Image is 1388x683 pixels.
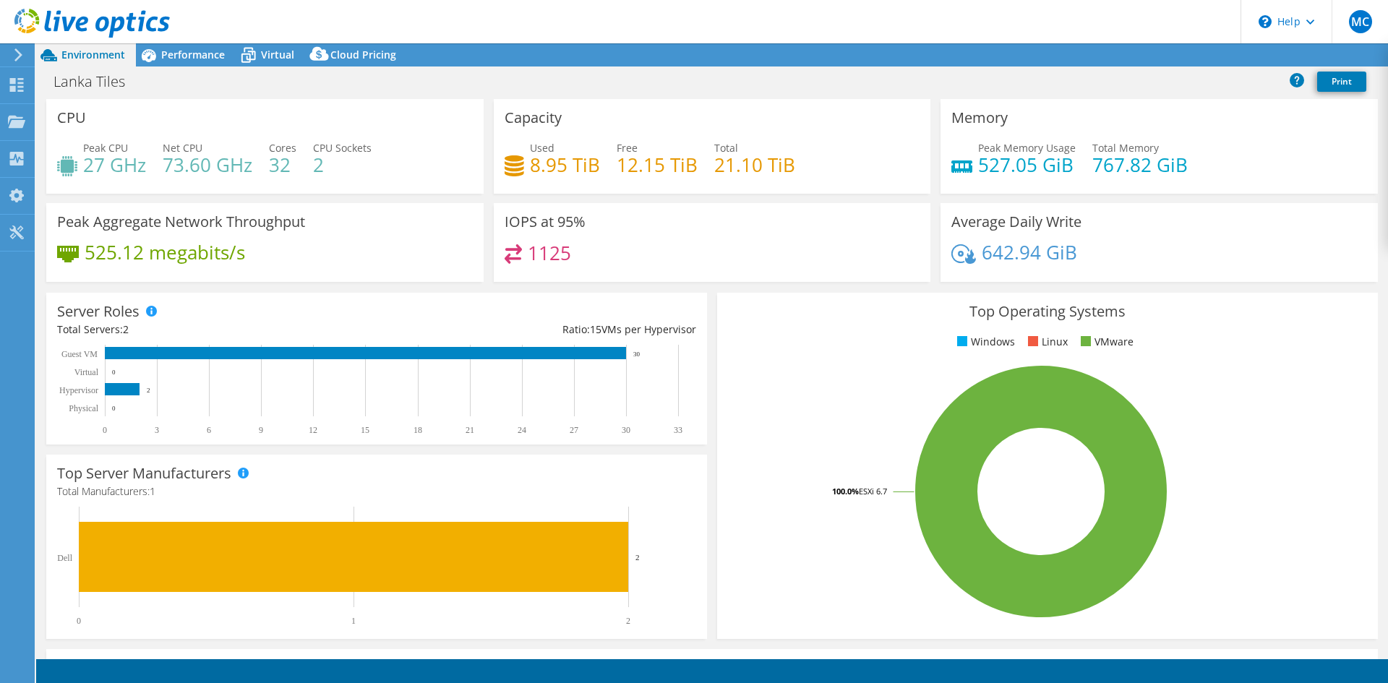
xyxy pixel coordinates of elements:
[1317,72,1366,92] a: Print
[147,387,150,394] text: 2
[617,141,638,155] span: Free
[1092,157,1188,173] h4: 767.82 GiB
[57,322,377,338] div: Total Servers:
[47,74,147,90] h1: Lanka Tiles
[414,425,422,435] text: 18
[377,322,696,338] div: Ratio: VMs per Hypervisor
[61,48,125,61] span: Environment
[951,214,1081,230] h3: Average Daily Write
[61,349,98,359] text: Guest VM
[57,553,72,563] text: Dell
[633,351,641,358] text: 30
[163,141,202,155] span: Net CPU
[1092,141,1159,155] span: Total Memory
[714,141,738,155] span: Total
[112,369,116,376] text: 0
[85,244,245,260] h4: 525.12 megabits/s
[832,486,859,497] tspan: 100.0%
[269,141,296,155] span: Cores
[1024,334,1068,350] li: Linux
[112,405,116,412] text: 0
[518,425,526,435] text: 24
[155,425,159,435] text: 3
[207,425,211,435] text: 6
[83,141,128,155] span: Peak CPU
[635,553,640,562] text: 2
[57,304,140,319] h3: Server Roles
[505,214,586,230] h3: IOPS at 95%
[954,334,1015,350] li: Windows
[626,616,630,626] text: 2
[83,157,146,173] h4: 27 GHz
[617,157,698,173] h4: 12.15 TiB
[978,141,1076,155] span: Peak Memory Usage
[161,48,225,61] span: Performance
[714,157,795,173] h4: 21.10 TiB
[1077,334,1134,350] li: VMware
[261,48,294,61] span: Virtual
[313,141,372,155] span: CPU Sockets
[163,157,252,173] h4: 73.60 GHz
[728,304,1367,319] h3: Top Operating Systems
[57,214,305,230] h3: Peak Aggregate Network Throughput
[466,425,474,435] text: 21
[622,425,630,435] text: 30
[951,110,1008,126] h3: Memory
[77,616,81,626] text: 0
[570,425,578,435] text: 27
[309,425,317,435] text: 12
[530,157,600,173] h4: 8.95 TiB
[313,157,372,173] h4: 2
[57,465,231,481] h3: Top Server Manufacturers
[590,322,601,336] span: 15
[150,484,155,498] span: 1
[59,385,98,395] text: Hypervisor
[530,141,554,155] span: Used
[259,425,263,435] text: 9
[528,245,571,261] h4: 1125
[859,486,887,497] tspan: ESXi 6.7
[123,322,129,336] span: 2
[57,110,86,126] h3: CPU
[1259,15,1272,28] svg: \n
[1349,10,1372,33] span: MC
[978,157,1076,173] h4: 527.05 GiB
[57,484,696,499] h4: Total Manufacturers:
[74,367,99,377] text: Virtual
[69,403,98,413] text: Physical
[505,110,562,126] h3: Capacity
[982,244,1077,260] h4: 642.94 GiB
[674,425,682,435] text: 33
[351,616,356,626] text: 1
[103,425,107,435] text: 0
[361,425,369,435] text: 15
[330,48,396,61] span: Cloud Pricing
[269,157,296,173] h4: 32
